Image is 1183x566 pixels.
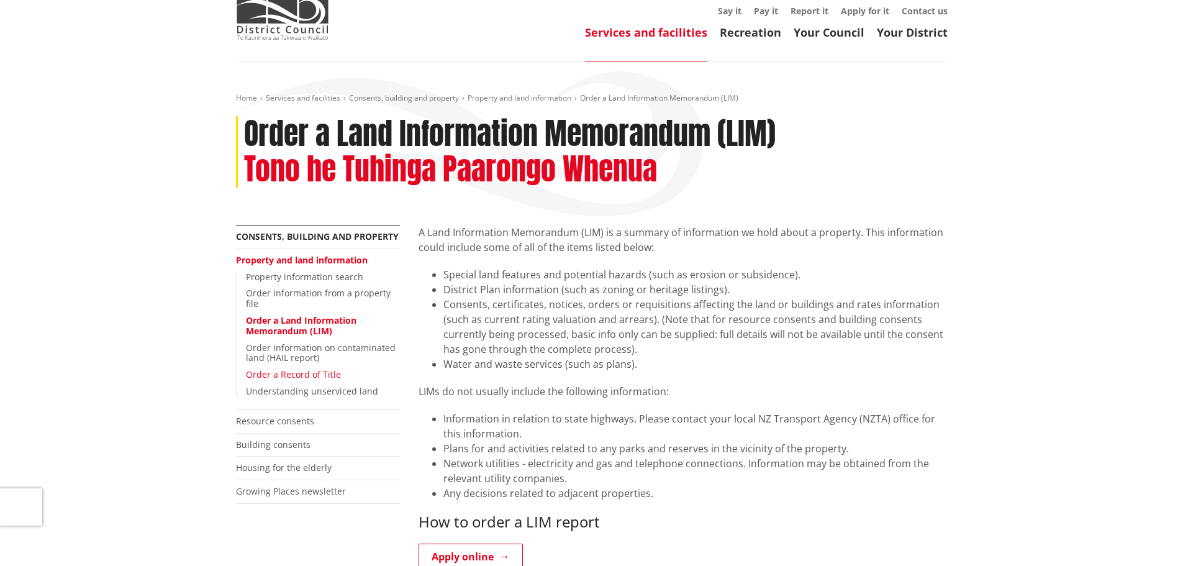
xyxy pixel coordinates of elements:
a: Order information on contaminated land (HAIL report) [246,342,396,364]
a: Apply for it [841,5,889,17]
a: Consents, building and property [236,231,399,242]
a: Home [236,93,257,103]
a: Order a Land Information Memorandum (LIM) [246,314,356,337]
h3: How to order a LIM report [419,513,948,531]
li: Water and waste services (such as plans). [443,357,948,372]
h2: Tono he Tuhinga Paarongo Whenua [244,152,657,188]
nav: breadcrumb [236,93,948,104]
a: Contact us [902,5,948,17]
p: LIMs do not usually include the following information: [419,384,948,399]
li: Any decisions related to adjacent properties. [443,486,948,501]
iframe: Messenger Launcher [1126,514,1171,559]
a: Services and facilities [266,93,340,103]
li: Consents, certificates, notices, orders or requisitions affecting the land or buildings and rates... [443,297,948,357]
a: Resource consents [236,415,314,427]
a: Growing Places newsletter [236,485,346,497]
a: Say it [718,5,741,17]
a: Pay it [754,5,778,17]
span: Order a Land Information Memorandum (LIM) [580,93,738,103]
a: Property and land information [468,93,571,103]
li: Information in relation to state highways. Please contact your local NZ Transport Agency (NZTA) o... [443,411,948,441]
p: A Land Information Memorandum (LIM) is a summary of information we hold about a property. This in... [419,225,948,255]
a: Order a Record of Title [246,368,341,380]
a: Order information from a property file [246,287,391,309]
a: Your Council [794,25,864,40]
a: Services and facilities [585,25,707,40]
a: Property and land information [236,254,368,266]
a: Your District [877,25,948,40]
li: Special land features and potential hazards (such as erosion or subsidence). [443,267,948,282]
li: Plans for and activities related to any parks and reserves in the vicinity of the property. [443,441,948,456]
a: Report it [791,5,828,17]
a: Recreation [720,25,781,40]
a: Property information search [246,271,363,283]
a: Building consents [236,439,310,450]
a: Consents, building and property [349,93,459,103]
a: Understanding unserviced land [246,385,378,397]
a: Housing for the elderly [236,462,332,473]
li: District Plan information (such as zoning or heritage listings). [443,282,948,297]
h1: Order a Land Information Memorandum (LIM) [244,116,776,152]
li: Network utilities - electricity and gas and telephone connections. Information may be obtained fr... [443,456,948,486]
